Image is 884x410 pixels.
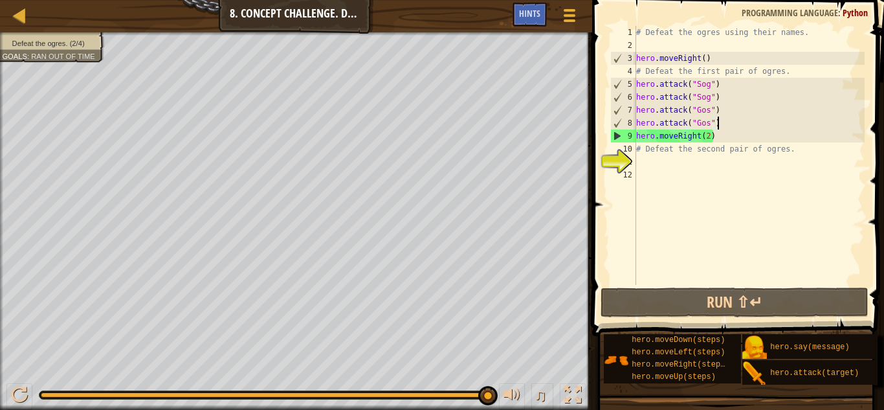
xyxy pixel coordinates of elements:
div: 11 [610,155,636,168]
button: ♫ [531,383,553,410]
button: Run ⇧↵ [601,288,869,317]
div: 6 [611,91,636,104]
span: hero.attack(target) [770,369,859,378]
button: Adjust volume [499,383,525,410]
span: Programming language [742,6,838,19]
div: 10 [610,142,636,155]
button: Ctrl + P: Play [6,383,32,410]
span: Goals [2,52,27,60]
span: : [838,6,843,19]
button: Toggle fullscreen [560,383,586,410]
span: hero.say(message) [770,343,849,352]
div: 3 [611,52,636,65]
img: portrait.png [742,336,767,360]
div: 12 [610,168,636,181]
div: 4 [610,65,636,78]
div: 9 [611,130,636,142]
span: ♫ [534,385,547,405]
span: Ran out of time [31,52,95,60]
span: hero.moveLeft(steps) [632,348,725,357]
img: portrait.png [742,361,767,386]
span: hero.moveUp(steps) [632,372,716,382]
div: 1 [610,26,636,39]
li: Defeat the ogres. [2,38,96,49]
span: Python [843,6,868,19]
span: Hints [519,7,540,19]
div: 7 [611,104,636,117]
div: 5 [611,78,636,91]
img: portrait.png [604,348,628,372]
span: Defeat the ogres. (2/4) [12,39,85,47]
button: Show game menu [553,3,586,33]
div: 2 [610,39,636,52]
span: : [27,52,31,60]
span: hero.moveDown(steps) [632,336,725,345]
span: hero.moveRight(steps) [632,360,729,369]
div: 8 [611,117,636,130]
